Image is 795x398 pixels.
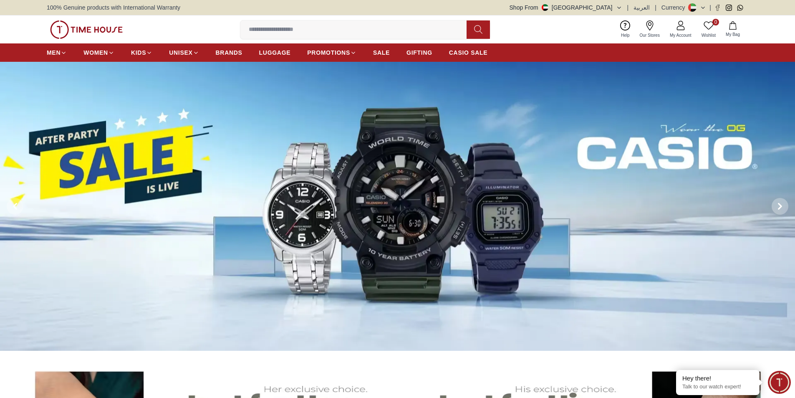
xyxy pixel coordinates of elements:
a: SALE [373,45,390,60]
span: UNISEX [169,48,192,57]
span: My Bag [722,31,743,38]
a: CASIO SALE [449,45,488,60]
span: | [627,3,629,12]
button: My Bag [721,20,745,39]
span: Help [618,32,633,38]
button: العربية [633,3,650,12]
a: Help [616,19,635,40]
a: WOMEN [83,45,114,60]
span: 100% Genuine products with International Warranty [47,3,180,12]
a: Facebook [714,5,721,11]
span: KIDS [131,48,146,57]
p: Talk to our watch expert! [682,383,753,390]
span: WOMEN [83,48,108,57]
a: UNISEX [169,45,199,60]
a: LUGGAGE [259,45,291,60]
a: KIDS [131,45,152,60]
span: BRANDS [216,48,242,57]
span: PROMOTIONS [307,48,350,57]
a: Whatsapp [737,5,743,11]
div: Currency [661,3,689,12]
a: BRANDS [216,45,242,60]
span: | [655,3,656,12]
a: GIFTING [406,45,432,60]
div: Hey there! [682,374,753,383]
a: MEN [47,45,67,60]
span: LUGGAGE [259,48,291,57]
span: My Account [666,32,695,38]
a: Our Stores [635,19,665,40]
span: Our Stores [636,32,663,38]
div: Chat Widget [768,371,791,394]
a: PROMOTIONS [307,45,356,60]
span: CASIO SALE [449,48,488,57]
span: Wishlist [698,32,719,38]
span: GIFTING [406,48,432,57]
span: 0 [712,19,719,25]
a: 0Wishlist [697,19,721,40]
span: | [709,3,711,12]
span: MEN [47,48,61,57]
img: United Arab Emirates [542,4,548,11]
span: SALE [373,48,390,57]
a: Instagram [726,5,732,11]
img: ... [50,20,123,39]
button: Shop From[GEOGRAPHIC_DATA] [510,3,622,12]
